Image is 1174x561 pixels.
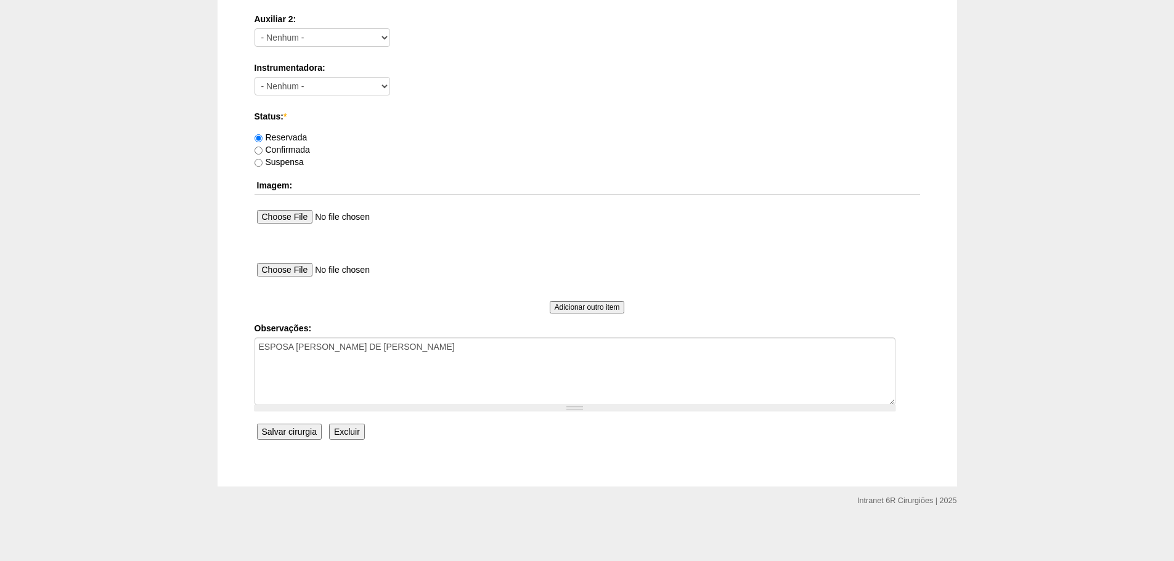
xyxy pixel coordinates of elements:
label: Confirmada [255,145,310,155]
input: Reservada [255,134,263,142]
label: Suspensa [255,157,304,167]
div: Intranet 6R Cirurgiões | 2025 [857,494,956,507]
label: Reservada [255,132,308,142]
label: Observações: [255,322,920,334]
input: Confirmada [255,147,263,155]
label: Status: [255,110,920,123]
input: Suspensa [255,159,263,167]
span: Este campo é obrigatório. [283,111,287,121]
input: Salvar cirurgia [257,424,322,440]
label: Auxiliar 2: [255,13,920,25]
input: Adicionar outro item [550,301,625,313]
label: Instrumentadora: [255,62,920,74]
th: Imagem: [255,177,920,195]
input: Excluir [329,424,365,440]
textarea: ESPOSA [PERSON_NAME] DE [PERSON_NAME] [255,337,895,405]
